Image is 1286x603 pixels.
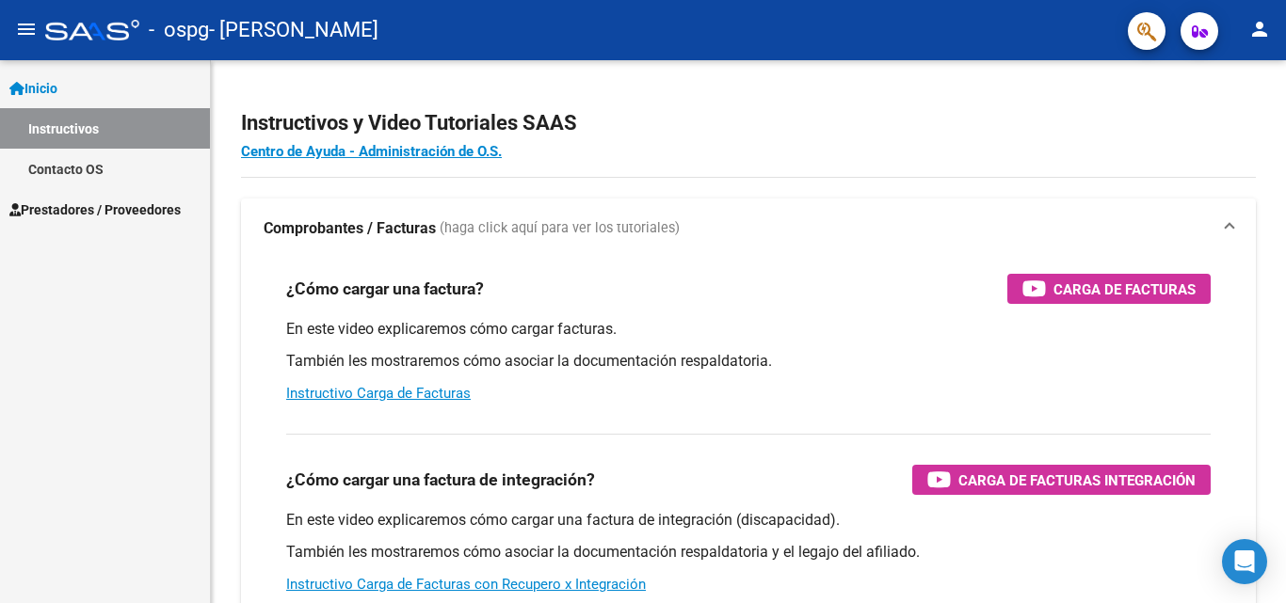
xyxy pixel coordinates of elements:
[1053,278,1196,301] span: Carga de Facturas
[149,9,209,51] span: - ospg
[9,199,181,220] span: Prestadores / Proveedores
[241,143,502,160] a: Centro de Ayuda - Administración de O.S.
[1007,274,1211,304] button: Carga de Facturas
[264,218,436,239] strong: Comprobantes / Facturas
[286,542,1211,563] p: También les mostraremos cómo asociar la documentación respaldatoria y el legajo del afiliado.
[241,105,1256,141] h2: Instructivos y Video Tutoriales SAAS
[440,218,680,239] span: (haga click aquí para ver los tutoriales)
[9,78,57,99] span: Inicio
[1222,539,1267,584] div: Open Intercom Messenger
[958,468,1196,492] span: Carga de Facturas Integración
[286,276,484,302] h3: ¿Cómo cargar una factura?
[1248,18,1271,40] mat-icon: person
[286,385,471,402] a: Instructivo Carga de Facturas
[912,465,1211,495] button: Carga de Facturas Integración
[286,467,595,493] h3: ¿Cómo cargar una factura de integración?
[286,351,1211,372] p: También les mostraremos cómo asociar la documentación respaldatoria.
[286,319,1211,340] p: En este video explicaremos cómo cargar facturas.
[286,510,1211,531] p: En este video explicaremos cómo cargar una factura de integración (discapacidad).
[286,576,646,593] a: Instructivo Carga de Facturas con Recupero x Integración
[209,9,378,51] span: - [PERSON_NAME]
[241,198,1256,259] mat-expansion-panel-header: Comprobantes / Facturas (haga click aquí para ver los tutoriales)
[15,18,38,40] mat-icon: menu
